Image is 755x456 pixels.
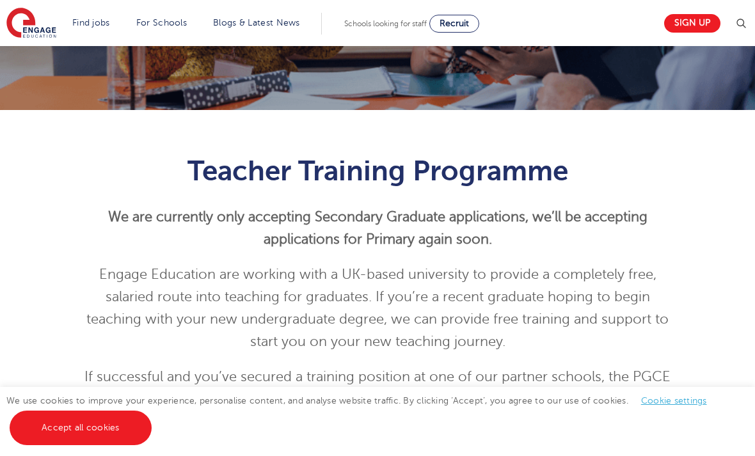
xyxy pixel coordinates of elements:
[187,155,568,187] span: Teacher Training Programme
[213,18,300,28] a: Blogs & Latest News
[664,14,720,33] a: Sign up
[136,18,187,28] a: For Schools
[440,19,469,28] span: Recruit
[10,411,152,445] a: Accept all cookies
[108,209,544,224] strong: We are currently only accepting Secondary Graduate applications, w
[77,366,678,433] p: If successful and you’ve secured a training position at one of our partner schools, the PGCE qual...
[429,15,479,33] a: Recruit
[77,263,678,353] p: Engage Education are working with a UK-based university to provide a completely free, salaried ro...
[72,18,110,28] a: Find jobs
[344,19,427,28] span: Schools looking for staff
[6,396,720,432] span: We use cookies to improve your experience, personalise content, and analyse website traffic. By c...
[641,396,707,405] a: Cookie settings
[6,8,56,40] img: Engage Education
